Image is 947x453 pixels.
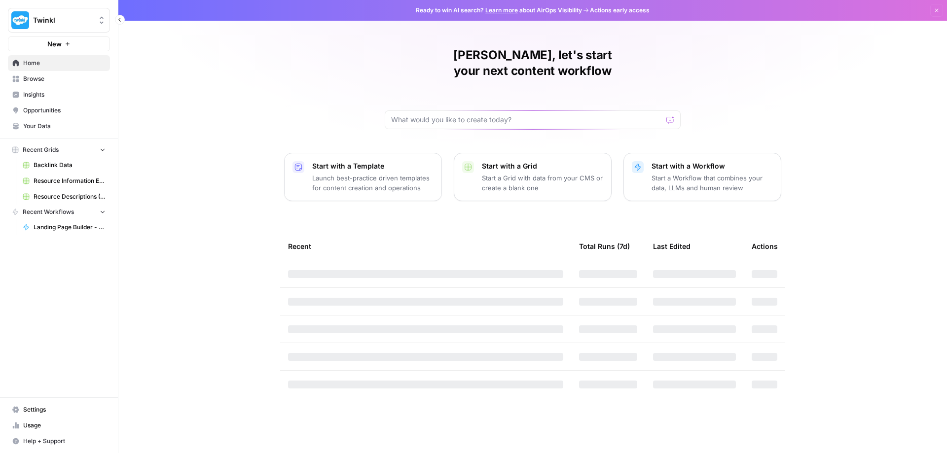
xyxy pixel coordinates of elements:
[579,233,630,260] div: Total Runs (7d)
[284,153,442,201] button: Start with a TemplateLaunch best-practice driven templates for content creation and operations
[391,115,662,125] input: What would you like to create today?
[8,118,110,134] a: Your Data
[23,74,106,83] span: Browse
[8,205,110,219] button: Recent Workflows
[23,106,106,115] span: Opportunities
[485,6,518,14] a: Learn more
[590,6,650,15] span: Actions early access
[653,233,691,260] div: Last Edited
[34,176,106,185] span: Resource Information Extraction and Descriptions
[23,90,106,99] span: Insights
[8,402,110,418] a: Settings
[8,71,110,87] a: Browse
[288,233,563,260] div: Recent
[18,157,110,173] a: Backlink Data
[416,6,582,15] span: Ready to win AI search? about AirOps Visibility
[8,87,110,103] a: Insights
[8,103,110,118] a: Opportunities
[454,153,612,201] button: Start with a GridStart a Grid with data from your CMS or create a blank one
[652,161,773,171] p: Start with a Workflow
[385,47,681,79] h1: [PERSON_NAME], let's start your next content workflow
[47,39,62,49] span: New
[8,433,110,449] button: Help + Support
[8,418,110,433] a: Usage
[34,161,106,170] span: Backlink Data
[482,173,603,193] p: Start a Grid with data from your CMS or create a blank one
[652,173,773,193] p: Start a Workflow that combines your data, LLMs and human review
[23,421,106,430] span: Usage
[752,233,778,260] div: Actions
[8,142,110,157] button: Recent Grids
[23,122,106,131] span: Your Data
[312,161,434,171] p: Start with a Template
[23,59,106,68] span: Home
[623,153,781,201] button: Start with a WorkflowStart a Workflow that combines your data, LLMs and human review
[34,223,106,232] span: Landing Page Builder - Alt 1
[23,145,59,154] span: Recent Grids
[23,405,106,414] span: Settings
[23,437,106,446] span: Help + Support
[18,189,110,205] a: Resource Descriptions (+Flair)
[18,219,110,235] a: Landing Page Builder - Alt 1
[18,173,110,189] a: Resource Information Extraction and Descriptions
[23,208,74,216] span: Recent Workflows
[34,192,106,201] span: Resource Descriptions (+Flair)
[8,55,110,71] a: Home
[8,36,110,51] button: New
[482,161,603,171] p: Start with a Grid
[33,15,93,25] span: Twinkl
[11,11,29,29] img: Twinkl Logo
[8,8,110,33] button: Workspace: Twinkl
[312,173,434,193] p: Launch best-practice driven templates for content creation and operations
